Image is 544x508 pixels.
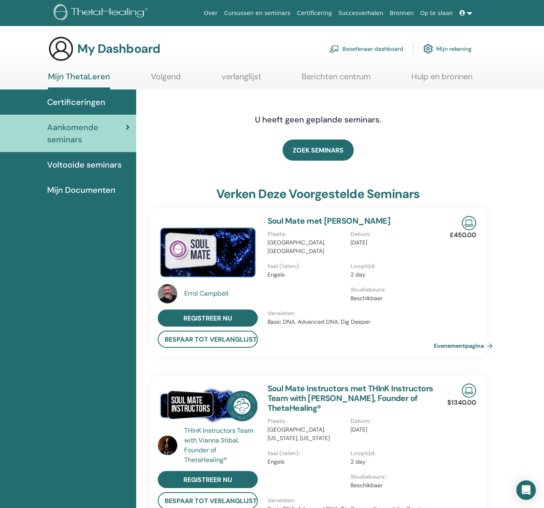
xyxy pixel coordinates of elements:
[423,42,433,56] img: cog.svg
[190,115,446,124] h4: U heeft geen geplande seminars.
[158,331,258,348] button: Bespaar tot verlanglijstje
[335,6,386,21] a: Succesverhalen
[302,72,371,87] a: Berichten centrum
[268,449,346,458] p: taal (talen) :
[350,238,429,247] p: [DATE]
[329,40,403,58] a: Beoefenaar dashboard
[77,41,160,56] h3: My Dashboard
[268,318,434,326] p: Basic DNA, Advanced DNA, Dig Deeper
[423,40,472,58] a: Mijn rekening
[294,6,335,21] a: Certificering
[350,449,429,458] p: Looptijd :
[447,398,476,408] p: $1340.00
[158,436,177,455] img: default.jpg
[201,6,221,21] a: Over
[222,72,261,87] a: verlanglijst
[350,458,429,466] p: 2 day
[268,458,346,466] p: Engels
[329,45,339,52] img: chalkboard-teacher.svg
[268,417,346,425] p: Plaats :
[350,270,429,279] p: 2 day
[350,425,429,434] p: [DATE]
[47,184,115,196] span: Mijn Documenten
[350,481,429,490] p: Beschikbaar
[411,72,472,87] a: Hulp en bronnen
[48,36,74,62] img: generic-user-icon.jpg
[516,480,536,500] div: Open Intercom Messenger
[268,496,434,505] p: Vereisten :
[158,310,258,327] a: Registreer nu
[462,384,476,398] img: Live Online Seminar
[268,262,346,270] p: taal (talen) :
[47,159,122,171] span: Voltooide seminars
[450,230,476,240] p: £450.00
[158,384,258,428] img: Soul Mate Instructors
[221,6,294,21] a: Cursussen en seminars
[350,473,429,481] p: Studiebeurs :
[387,6,417,21] a: Bronnen
[350,230,429,238] p: Datum :
[47,121,126,146] span: Aankomende seminars
[350,294,429,303] p: Beschikbaar
[216,187,420,201] h3: Verken deze voorgestelde seminars
[268,230,346,238] p: Plaats :
[268,270,346,279] p: Engels
[54,4,151,22] img: logo.png
[158,471,258,488] a: Registreer nu
[434,340,496,352] a: Evenementpagina
[158,216,258,286] img: Soul Mate
[183,314,232,323] span: Registreer nu
[47,96,105,108] span: Certificeringen
[48,72,110,89] a: Mijn ThetaLeren
[283,140,354,161] a: ZOEK SEMINARS
[268,309,434,318] p: Vereisten :
[462,216,476,230] img: Live Online Seminar
[268,383,433,413] a: Soul Mate Instructors met THInK Instructors Team with [PERSON_NAME], Founder of ThetaHealing®
[350,286,429,294] p: Studiebeurs :
[184,426,259,465] a: THInK Instructors Team with Vianna Stibal, Founder of ThetaHealing®
[268,238,346,255] p: [GEOGRAPHIC_DATA], [GEOGRAPHIC_DATA]
[350,417,429,425] p: Datum :
[158,284,177,303] img: default.jpg
[184,289,259,299] a: Errol Campbell
[268,216,391,226] a: Soul Mate met [PERSON_NAME]
[417,6,456,21] a: Op te slaan
[151,72,181,87] a: Volgend
[293,146,344,155] span: ZOEK SEMINARS
[350,262,429,270] p: Looptijd :
[183,475,232,484] span: Registreer nu
[268,425,346,443] p: [GEOGRAPHIC_DATA], [US_STATE], [US_STATE]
